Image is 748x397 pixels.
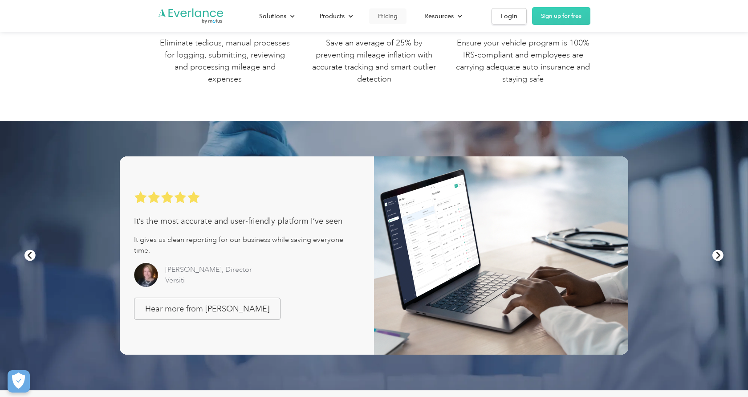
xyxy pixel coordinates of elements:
[311,8,360,24] div: Products
[712,121,748,390] div: next slide
[492,8,527,25] a: Login
[501,11,517,22] div: Login
[320,11,345,22] div: Products
[8,370,30,393] button: Cookies Settings
[259,11,286,22] div: Solutions
[134,298,280,320] a: Hear more from [PERSON_NAME]
[532,7,590,25] a: Sign up for free
[455,37,590,85] p: Ensure your vehicle program is 100% IRS-compliant and employees are carrying adequate auto insura...
[250,8,302,24] div: Solutions
[307,37,442,85] p: Save an average of 25% by preventing mileage inflation with accurate tracking and smart outlier d...
[369,8,407,24] a: Pricing
[134,234,360,256] div: It gives us clean reporting for our business while saving everyone time.
[415,8,469,24] div: Resources
[424,11,454,22] div: Resources
[158,8,224,25] a: Go to homepage
[158,37,293,85] p: Eliminate tedious, manual processes for logging, submitting, reviewing and processing mileage and...
[145,303,269,314] div: Hear more from [PERSON_NAME]
[65,53,110,72] input: Submit
[165,264,252,286] div: [PERSON_NAME], Director Versiti
[134,215,342,227] div: It’s the most accurate and user-friendly platform I’ve seen
[378,11,398,22] div: Pricing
